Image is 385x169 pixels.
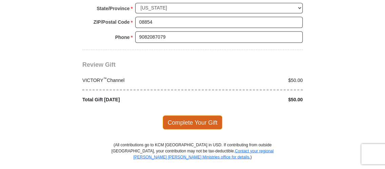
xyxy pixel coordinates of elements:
[133,148,273,159] a: Contact your regional [PERSON_NAME] [PERSON_NAME] Ministries office for details.
[103,76,107,80] sup: ™
[192,77,306,84] div: $50.00
[192,96,306,103] div: $50.00
[82,61,116,68] span: Review Gift
[79,96,193,103] div: Total Gift [DATE]
[115,32,130,42] strong: Phone
[94,17,130,27] strong: ZIP/Postal Code
[97,4,129,13] strong: State/Province
[163,115,223,129] span: Complete Your Gift
[79,77,193,84] div: VICTORY Channel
